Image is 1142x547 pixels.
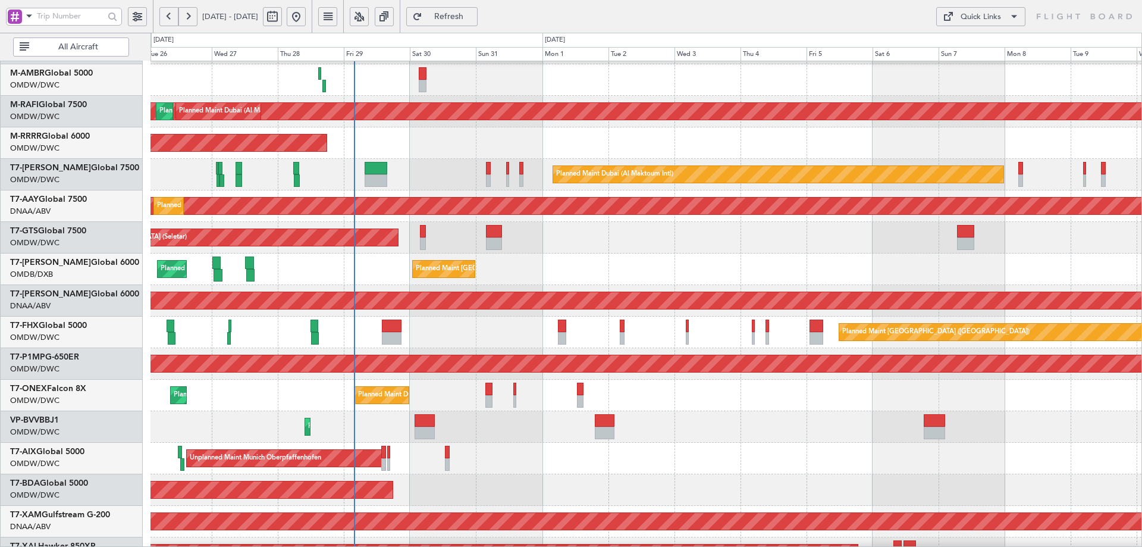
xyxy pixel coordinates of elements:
[10,80,59,90] a: OMDW/DWC
[10,206,51,217] a: DNAA/ABV
[308,418,425,436] div: Planned Maint Dubai (Al Maktoum Intl)
[10,195,87,204] a: T7-AAYGlobal 7500
[344,47,410,61] div: Fri 29
[476,47,542,61] div: Sun 31
[10,490,59,501] a: OMDW/DWC
[10,111,59,122] a: OMDW/DWC
[161,260,359,278] div: Planned Maint [GEOGRAPHIC_DATA] ([GEOGRAPHIC_DATA] Intl)
[1071,47,1137,61] div: Tue 9
[10,353,45,361] span: T7-P1MP
[10,479,40,487] span: T7-BDA
[10,195,39,204] span: T7-AAY
[545,35,565,45] div: [DATE]
[10,143,59,154] a: OMDW/DWC
[10,511,110,519] a: T7-XAMGulfstream G-200
[406,7,478,26] button: Refresh
[10,479,88,487] a: T7-BDAGlobal 5000
[10,237,59,248] a: OMDW/DWC
[10,458,59,469] a: OMDW/DWC
[10,164,139,172] a: T7-[PERSON_NAME]Global 7500
[10,69,93,77] a: M-AMBRGlobal 5000
[10,174,59,185] a: OMDW/DWC
[10,427,59,437] a: OMDW/DWC
[425,12,473,21] span: Refresh
[674,47,741,61] div: Wed 3
[10,385,86,393] a: T7-ONEXFalcon 8X
[32,43,125,51] span: All Aircraft
[741,47,807,61] div: Thu 4
[179,102,296,120] div: Planned Maint Dubai (Al Maktoum Intl)
[410,47,476,61] div: Sat 30
[10,385,47,393] span: T7-ONEX
[10,164,91,172] span: T7-[PERSON_NAME]
[10,332,59,343] a: OMDW/DWC
[10,69,45,77] span: M-AMBR
[202,11,258,22] span: [DATE] - [DATE]
[10,269,53,280] a: OMDB/DXB
[807,47,873,61] div: Fri 5
[556,165,673,183] div: Planned Maint Dubai (Al Maktoum Intl)
[10,132,42,140] span: M-RRRR
[10,448,36,456] span: T7-AIX
[10,416,59,424] a: VP-BVVBBJ1
[159,102,277,120] div: Planned Maint Dubai (Al Maktoum Intl)
[10,290,139,298] a: T7-[PERSON_NAME]Global 6000
[174,386,291,404] div: Planned Maint Dubai (Al Maktoum Intl)
[936,7,1025,26] button: Quick Links
[10,321,39,330] span: T7-FHX
[542,47,608,61] div: Mon 1
[10,101,87,109] a: M-RAFIGlobal 7500
[146,47,212,61] div: Tue 26
[13,37,129,57] button: All Aircraft
[10,416,39,424] span: VP-BVV
[10,395,59,406] a: OMDW/DWC
[212,47,278,61] div: Wed 27
[37,7,104,25] input: Trip Number
[842,323,1030,341] div: Planned Maint [GEOGRAPHIC_DATA] ([GEOGRAPHIC_DATA])
[10,227,86,235] a: T7-GTSGlobal 7500
[10,227,38,235] span: T7-GTS
[608,47,674,61] div: Tue 2
[190,449,321,467] div: Unplanned Maint Munich Oberpfaffenhofen
[10,101,39,109] span: M-RAFI
[1005,47,1071,61] div: Mon 8
[416,260,614,278] div: Planned Maint [GEOGRAPHIC_DATA] ([GEOGRAPHIC_DATA] Intl)
[157,197,274,215] div: Planned Maint Dubai (Al Maktoum Intl)
[10,290,91,298] span: T7-[PERSON_NAME]
[10,353,79,361] a: T7-P1MPG-650ER
[10,132,90,140] a: M-RRRRGlobal 6000
[10,321,87,330] a: T7-FHXGlobal 5000
[10,511,42,519] span: T7-XAM
[939,47,1005,61] div: Sun 7
[10,448,84,456] a: T7-AIXGlobal 5000
[10,258,139,267] a: T7-[PERSON_NAME]Global 6000
[10,301,51,311] a: DNAA/ABV
[358,386,475,404] div: Planned Maint Dubai (Al Maktoum Intl)
[278,47,344,61] div: Thu 28
[10,364,59,374] a: OMDW/DWC
[873,47,939,61] div: Sat 6
[961,11,1001,23] div: Quick Links
[10,258,91,267] span: T7-[PERSON_NAME]
[10,521,51,532] a: DNAA/ABV
[153,35,174,45] div: [DATE]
